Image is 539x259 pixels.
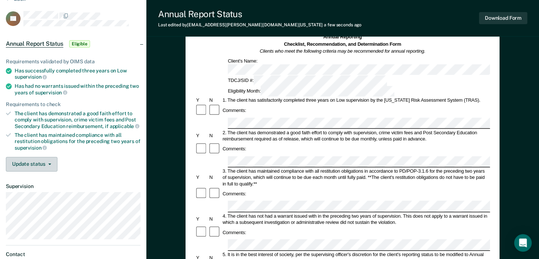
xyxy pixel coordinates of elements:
div: Has had no warrants issued within the preceding two years of [15,83,141,95]
div: TDCJ/SID #: [227,75,388,86]
div: Eligibility Month: [227,86,396,97]
div: Last edited by [EMAIL_ADDRESS][PERSON_NAME][DOMAIN_NAME][US_STATE] [158,22,362,27]
span: supervision [15,145,47,151]
div: Comments: [222,191,247,197]
div: Annual Report Status [158,9,362,19]
strong: Annual Reporting [323,34,362,40]
strong: Checklist, Recommendation, and Determination Form [284,41,401,46]
div: N [208,216,221,222]
div: Y [195,174,208,180]
span: Annual Report Status [6,40,63,48]
span: Eligible [69,40,90,48]
div: 2. The client has demonstrated a good faith effort to comply with supervision, crime victim fees ... [222,129,490,142]
button: Download Form [479,12,527,24]
div: Has successfully completed three years on Low [15,68,141,80]
div: 4. The client has not had a warrant issued with in the preceding two years of supervision. This d... [222,213,490,225]
button: Update status [6,157,57,172]
span: supervision [35,90,67,95]
div: N [208,132,221,139]
div: N [208,97,221,104]
div: Requirements to check [6,101,141,108]
span: a few seconds ago [324,22,362,27]
div: 1. The client has satisfactorily completed three years on Low supervision by the [US_STATE] Risk ... [222,97,490,104]
div: 3. The client has maintained compliance with all restitution obligations in accordance to PD/POP-... [222,168,490,187]
div: Y [195,97,208,104]
em: Clients who meet the following criteria may be recommended for annual reporting. [260,49,426,54]
div: Comments: [222,229,247,236]
div: Y [195,216,208,222]
div: Requirements validated by OIMS data [6,59,141,65]
div: Comments: [222,107,247,113]
div: Comments: [222,146,247,152]
span: applicable [110,123,139,129]
div: The client has maintained compliance with all restitution obligations for the preceding two years of [15,132,141,151]
div: Y [195,132,208,139]
span: supervision [15,74,47,80]
dt: Contact [6,251,141,258]
dt: Supervision [6,183,141,189]
div: Open Intercom Messenger [514,234,532,252]
div: N [208,174,221,180]
div: The client has demonstrated a good faith effort to comply with supervision, crime victim fees and... [15,110,141,129]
